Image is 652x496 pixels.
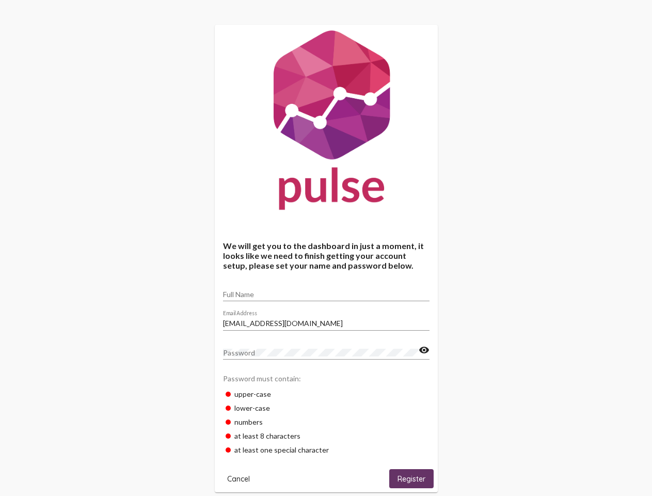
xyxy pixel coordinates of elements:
[219,469,258,488] button: Cancel
[223,387,430,401] div: upper-case
[419,344,430,357] mat-icon: visibility
[397,474,425,484] span: Register
[389,469,434,488] button: Register
[223,443,430,457] div: at least one special character
[223,369,430,387] div: Password must contain:
[223,429,430,443] div: at least 8 characters
[223,415,430,429] div: numbers
[215,25,438,220] img: Pulse For Good Logo
[223,401,430,415] div: lower-case
[223,241,430,270] h4: We will get you to the dashboard in just a moment, it looks like we need to finish getting your a...
[227,474,250,484] span: Cancel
